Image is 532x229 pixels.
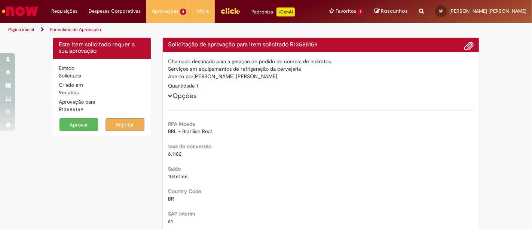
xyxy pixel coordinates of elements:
img: click_logo_yellow_360x200.png [220,5,241,16]
button: Aprovar [59,118,98,131]
b: taxa de conversão [168,143,212,150]
ul: Trilhas de página [6,23,349,37]
label: Aprovação para [59,98,95,106]
a: Formulário de Aprovação [50,27,101,33]
span: Favoritos [336,7,356,15]
span: BRL - Brazilian Real [168,128,212,135]
span: More [198,7,209,15]
div: Chamado destinado para a geração de pedido de compra de indiretos. [168,58,474,65]
span: 9m atrás [59,89,79,96]
span: s4 [168,218,174,225]
div: R13585159 [59,106,145,113]
h4: Este Item solicitado requer a sua aprovação [59,42,145,55]
div: Serviços em equipamentos de refrigeração da cervejaria [168,65,474,73]
div: Padroniza [252,7,295,16]
span: Aprovações [152,7,178,15]
span: 1 [358,9,363,15]
b: RPA Moeda [168,120,195,127]
b: Country Code [168,188,202,195]
h4: Solicitação de aprovação para Item solicitado R13585159 [168,42,474,48]
b: SAP Interim [168,210,196,217]
div: 01/10/2025 10:54:23 [59,89,145,96]
p: +GenAi [276,7,295,16]
span: Rascunhos [381,7,408,15]
button: Rejeitar [106,118,144,131]
a: Rascunhos [374,8,408,15]
span: BR [168,195,174,202]
div: Quantidade 1 [168,82,474,89]
img: ServiceNow [1,4,39,19]
b: Saldo [168,165,181,172]
span: 10461.66 [168,173,188,180]
div: Solicitada [59,72,145,79]
time: 01/10/2025 10:54:23 [59,89,79,96]
a: Página inicial [8,27,34,33]
span: [PERSON_NAME] [PERSON_NAME] [449,8,526,14]
span: 6.1182 [168,150,182,157]
span: 8 [180,9,186,15]
span: Requisições [51,7,77,15]
div: [PERSON_NAME] [PERSON_NAME] [168,73,474,82]
label: Aberto por [168,73,194,80]
span: Despesas Corporativas [89,7,141,15]
label: Estado [59,64,74,72]
span: SP [439,9,443,13]
label: Criado em [59,81,83,89]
